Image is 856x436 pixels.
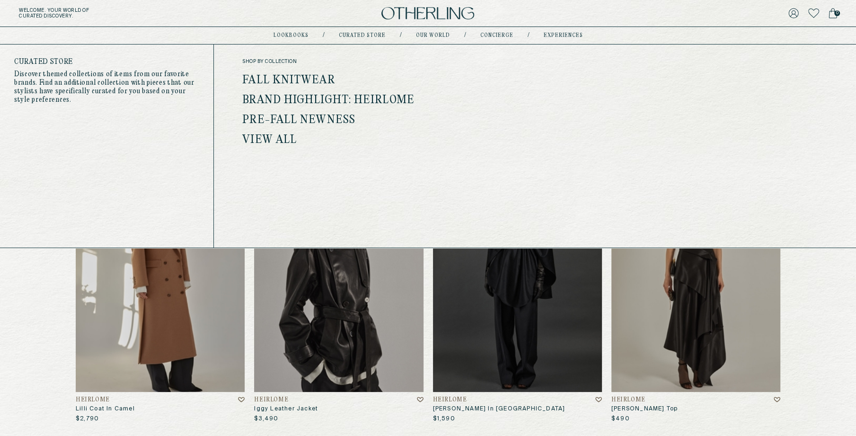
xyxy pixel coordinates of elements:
[254,164,423,423] a: Iggy Leather JacketHeirlomeIggy Leather Jacket$3,490
[400,32,402,39] div: /
[416,33,450,38] a: Our world
[381,7,474,20] img: logo
[242,94,415,107] a: Brand Highlight: Heirlome
[834,10,840,16] span: 0
[611,397,645,403] h4: Heirlome
[14,59,199,65] h4: Curated store
[611,164,780,392] img: Teddi Top
[433,405,602,413] h3: [PERSON_NAME] In [GEOGRAPHIC_DATA]
[433,415,455,423] p: $1,590
[829,7,837,20] a: 0
[242,134,297,146] a: View all
[76,164,245,423] a: Lilli Coat in CamelHeirlomeLilli Coat In Camel$2,790
[254,415,278,423] p: $3,490
[76,415,99,423] p: $2,790
[242,114,355,126] a: Pre-Fall Newness
[339,33,386,38] a: Curated store
[544,33,583,38] a: experiences
[254,405,423,413] h3: Iggy Leather Jacket
[611,164,780,423] a: Teddi TopHeirlome[PERSON_NAME] Top$490
[76,164,245,392] img: Lilli Coat in Camel
[464,32,466,39] div: /
[433,164,602,392] img: Danica Shawl in Cashmere
[528,32,529,39] div: /
[433,397,467,403] h4: Heirlome
[254,164,423,392] img: Iggy Leather Jacket
[254,397,288,403] h4: Heirlome
[242,74,335,87] a: Fall Knitwear
[433,164,602,423] a: Danica Shawl in CashmereHeirlome[PERSON_NAME] In [GEOGRAPHIC_DATA]$1,590
[76,405,245,413] h3: Lilli Coat In Camel
[76,397,110,403] h4: Heirlome
[611,405,780,413] h3: [PERSON_NAME] Top
[480,33,513,38] a: concierge
[323,32,325,39] div: /
[274,33,309,38] a: lookbooks
[611,415,630,423] p: $490
[14,70,199,104] p: Discover themed collections of items from our favorite brands. Find an additional collection with...
[19,8,265,19] h5: Welcome . Your world of curated discovery.
[242,59,442,64] span: shop by collection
